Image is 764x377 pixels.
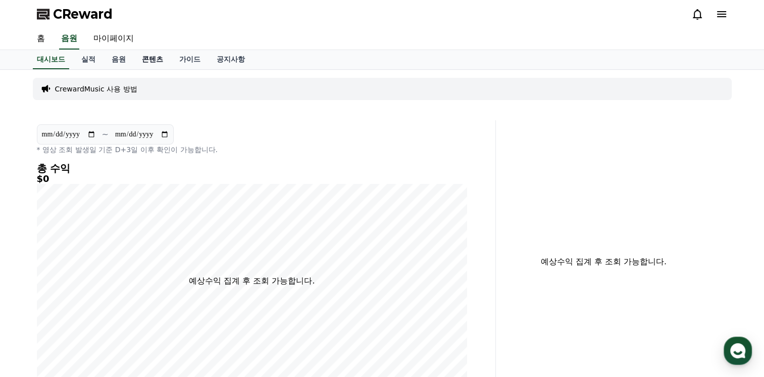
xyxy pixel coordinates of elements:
[134,50,171,69] a: 콘텐츠
[67,293,130,318] a: 대화
[504,256,703,268] p: 예상수익 집계 후 조회 가능합니다.
[55,84,137,94] a: CrewardMusic 사용 방법
[33,50,69,69] a: 대시보드
[59,28,79,50] a: 음원
[171,50,209,69] a: 가이드
[130,293,194,318] a: 설정
[189,275,315,287] p: 예상수익 집계 후 조회 가능합니다.
[32,308,38,316] span: 홈
[73,50,104,69] a: 실적
[104,50,134,69] a: 음원
[37,6,113,22] a: CReward
[102,128,109,140] p: ~
[37,145,467,155] p: * 영상 조회 발생일 기준 D+3일 이후 확인이 가능합니다.
[53,6,113,22] span: CReward
[3,293,67,318] a: 홈
[37,174,467,184] h5: $0
[37,163,467,174] h4: 총 수익
[29,28,53,50] a: 홈
[209,50,253,69] a: 공지사항
[85,28,142,50] a: 마이페이지
[156,308,168,316] span: 설정
[92,309,105,317] span: 대화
